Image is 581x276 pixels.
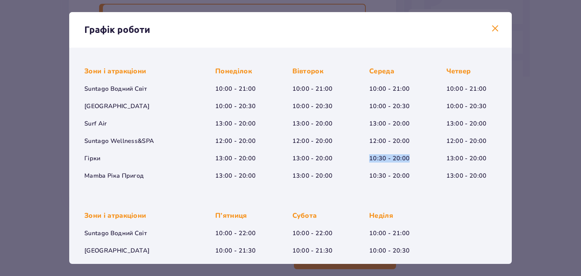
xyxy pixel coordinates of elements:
[369,247,410,255] p: 10:00 - 20:30
[369,119,410,128] p: 13:00 - 20:00
[84,24,150,36] p: Графік роботи
[292,85,333,93] p: 10:00 - 21:00
[292,211,317,220] p: Субота
[446,67,471,76] p: Четвер
[369,137,410,145] p: 12:00 - 20:00
[292,154,333,163] p: 13:00 - 20:00
[369,154,410,163] p: 10:30 - 20:00
[446,119,487,128] p: 13:00 - 20:00
[84,211,146,220] p: Зони і атракціони
[84,137,154,145] p: Suntago Wellness&SPA
[369,229,410,237] p: 10:00 - 21:00
[446,172,487,180] p: 13:00 - 20:00
[292,137,333,145] p: 12:00 - 20:00
[84,102,149,110] p: [GEOGRAPHIC_DATA]
[84,85,147,93] p: Suntago Водний Світ
[369,102,410,110] p: 10:00 - 20:30
[369,67,394,76] p: Середа
[84,154,101,163] p: Гірки
[215,119,256,128] p: 13:00 - 20:00
[369,172,410,180] p: 10:30 - 20:00
[84,172,144,180] p: Mamba Ріка Пригод
[446,154,487,163] p: 13:00 - 20:00
[292,102,333,110] p: 10:00 - 20:30
[215,67,252,76] p: Понеділок
[84,119,107,128] p: Surf Air
[215,154,256,163] p: 13:00 - 20:00
[292,67,324,76] p: Вівторок
[446,102,487,110] p: 10:00 - 20:30
[215,211,247,220] p: П’ятниця
[292,247,333,255] p: 10:00 - 21:30
[446,85,487,93] p: 10:00 - 21:00
[292,172,333,180] p: 13:00 - 20:00
[84,229,147,237] p: Suntago Водний Світ
[215,85,256,93] p: 10:00 - 21:00
[84,67,146,76] p: Зони і атракціони
[446,137,487,145] p: 12:00 - 20:00
[215,102,256,110] p: 10:00 - 20:30
[84,247,149,255] p: [GEOGRAPHIC_DATA]
[369,211,393,220] p: Неділя
[215,247,256,255] p: 10:00 - 21:30
[369,85,410,93] p: 10:00 - 21:00
[215,229,256,237] p: 10:00 - 22:00
[292,119,333,128] p: 13:00 - 20:00
[215,172,256,180] p: 13:00 - 20:00
[215,137,256,145] p: 12:00 - 20:00
[292,229,333,237] p: 10:00 - 22:00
